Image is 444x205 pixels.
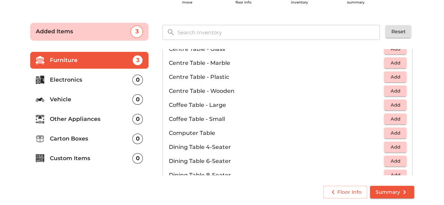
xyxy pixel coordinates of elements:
button: Add [384,71,406,82]
p: Furniture [50,56,133,64]
button: Add [384,142,406,152]
span: Add [387,171,403,179]
span: Add [387,157,403,165]
p: Electronics [50,76,133,84]
p: Centre Table - Glass [168,45,384,53]
button: Reset [385,25,411,38]
span: Add [387,115,403,123]
span: Add [387,143,403,151]
span: Add [387,101,403,109]
p: Centre Table - Marble [168,59,384,67]
input: Search Inventory [173,25,385,40]
button: Add [384,156,406,166]
div: 0 [132,153,143,164]
p: Centre Table - Wooden [168,87,384,95]
div: 3 [131,26,143,38]
button: Add [384,43,406,54]
button: Add [384,57,406,68]
button: Add [384,114,406,124]
p: Carton Boxes [50,135,133,143]
p: Vehicle [50,95,133,104]
p: Dining Table 6-Seater [168,157,384,165]
button: Add [384,170,406,180]
p: Dining Table 8-Seater [168,171,384,179]
p: Centre Table - Plastic [168,73,384,81]
p: Coffee Table - Small [168,115,384,123]
div: 0 [132,114,143,124]
div: 0 [132,134,143,144]
p: Coffee Table - Large [168,101,384,109]
p: Custom Items [50,154,133,163]
p: Added Items [36,27,131,36]
p: Computer Table [168,129,384,137]
button: Summary [370,186,414,199]
button: Floor Info [323,186,367,199]
p: Other Appliances [50,115,133,123]
button: Add [384,86,406,96]
div: 0 [132,75,143,85]
span: Add [387,87,403,95]
span: Add [387,59,403,67]
button: Add [384,100,406,110]
span: Add [387,129,403,137]
span: Add [387,45,403,53]
span: Summary [376,188,409,197]
p: Dining Table 4-Seater [168,143,384,151]
div: 3 [132,55,143,66]
div: 0 [132,94,143,105]
button: Add [384,128,406,138]
span: Floor Info [329,188,362,197]
span: Add [387,73,403,81]
span: Reset [391,27,405,36]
